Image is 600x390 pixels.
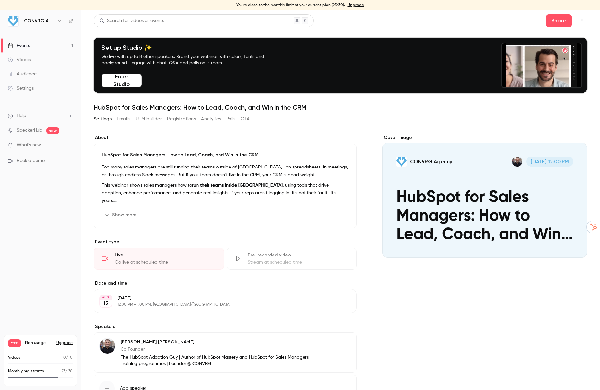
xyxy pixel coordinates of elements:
div: Pre-recorded video [248,252,349,258]
strong: run their teams inside [GEOGRAPHIC_DATA] [192,183,283,188]
p: Videos [8,355,20,361]
p: [PERSON_NAME] [PERSON_NAME] [121,339,315,345]
div: Stream at scheduled time [248,259,349,265]
button: Share [546,14,572,27]
img: Tony Dowling [100,338,115,354]
button: Upgrade [56,341,73,346]
h4: Set up Studio ✨ [102,44,279,51]
button: UTM builder [136,114,162,124]
p: The HubSpot Adoption Guy | Author of HubSpot Mastery and HubSpot for Sales Managers Training prog... [121,354,315,367]
button: Emails [117,114,130,124]
span: 0 [63,356,66,360]
div: Audience [8,71,37,77]
span: 23 [61,369,65,373]
button: Polls [226,114,236,124]
span: Plan usage [25,341,52,346]
label: About [94,135,357,141]
p: Go live with up to 8 other speakers. Brand your webinar with colors, fonts and background. Engage... [102,53,279,66]
p: This webinar shows sales managers how to , using tools that drive adoption, enhance performance, ... [102,181,348,205]
p: / 10 [63,355,73,361]
button: Analytics [201,114,221,124]
button: CTA [241,114,250,124]
div: Go live at scheduled time [115,259,216,265]
div: Settings [8,85,34,92]
p: / 30 [61,368,73,374]
button: Registrations [167,114,196,124]
a: Upgrade [348,3,364,8]
label: Speakers [94,323,357,330]
div: Live [115,252,216,258]
li: help-dropdown-opener [8,113,73,119]
h6: CONVRG Agency [24,18,54,24]
span: new [46,127,59,134]
img: CONVRG Agency [8,16,18,26]
p: Co Founder [121,346,315,352]
div: Events [8,42,30,49]
div: Pre-recorded videoStream at scheduled time [227,248,357,270]
p: Too many sales managers are still running their teams outside of [GEOGRAPHIC_DATA]—on spreadsheet... [102,163,348,179]
button: Settings [94,114,112,124]
p: 15 [103,300,108,307]
p: Event type [94,239,357,245]
div: LiveGo live at scheduled time [94,248,224,270]
p: [DATE] [117,295,322,301]
label: Cover image [382,135,587,141]
p: HubSpot for Sales Managers: How to Lead, Coach, and Win in the CRM [102,152,348,158]
span: What's new [17,142,41,148]
div: Search for videos or events [99,17,164,24]
p: Monthly registrants [8,368,44,374]
p: 12:00 PM - 1:00 PM, [GEOGRAPHIC_DATA]/[GEOGRAPHIC_DATA] [117,302,322,307]
button: Show more [102,210,141,220]
button: HubSpot for Sales Managers: How to Lead, Coach, and Win in the CRMCONVRG AgencyTony Dowling[DATE]... [569,240,582,253]
span: Help [17,113,26,119]
div: AUG [100,295,112,300]
div: Tony Dowling[PERSON_NAME] [PERSON_NAME]Co FounderThe HubSpot Adoption Guy | Author of HubSpot Mas... [94,332,357,373]
h1: HubSpot for Sales Managers: How to Lead, Coach, and Win in the CRM [94,103,587,111]
section: Cover image [382,135,587,258]
span: Free [8,339,21,347]
div: Videos [8,57,31,63]
button: Enter Studio [102,74,142,87]
a: SpeakerHub [17,127,42,134]
label: Date and time [94,280,357,287]
button: Edit [327,338,351,348]
span: Book a demo [17,157,45,164]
